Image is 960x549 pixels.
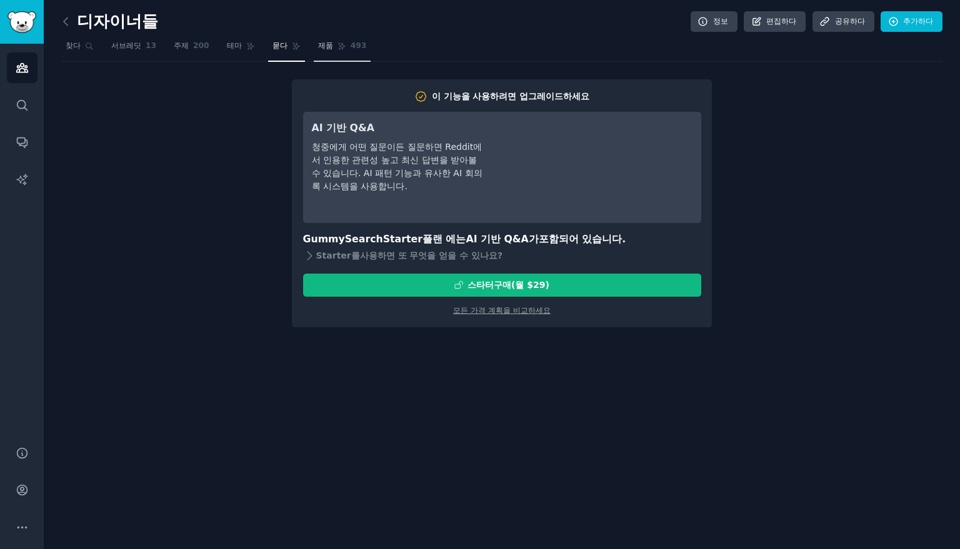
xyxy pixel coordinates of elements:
[66,41,81,50] font: 찾다
[383,233,422,245] font: Starter
[61,36,98,62] a: 찾다
[174,41,189,50] font: 주제
[360,250,497,260] font: 사용하면 또 무엇을 얻을 수 있나요
[303,274,701,297] button: 스타터구매(월 $29)
[77,12,158,31] font: 디자이너들
[146,41,156,50] font: 13
[467,280,494,290] font: 스타터
[497,250,502,260] font: ?
[227,41,242,50] font: 테마
[903,17,933,26] font: 추가하다
[7,11,36,33] img: GummySearch 로고
[316,250,360,260] font: Starter를
[453,306,551,315] a: 모든 가격 계획을 비교하세요
[533,280,545,290] font: 29
[169,36,214,62] a: 주제200
[511,280,515,290] font: (
[881,11,942,32] a: 추가하다
[432,91,590,101] font: 이 기능을 사용하려면 업그레이드하세요
[744,11,806,32] a: 편집하다
[272,41,287,50] font: 묻다
[515,280,533,290] font: 월 $
[193,41,209,50] font: 200
[494,280,511,290] font: 구매
[539,233,626,245] font: 포함되어 있습니다.
[466,233,538,245] font: AI 기반 Q&A가
[107,36,161,62] a: 서브레딧13
[766,17,796,26] font: 편집하다
[222,36,259,62] a: 테마
[351,41,367,50] font: 493
[835,17,865,26] font: 공유하다
[713,17,728,26] font: 정보
[314,36,371,62] a: 제품493
[318,41,333,50] font: 제품
[111,41,141,50] font: 서브레딧
[312,122,374,134] font: AI 기반 Q&A
[546,280,549,290] font: )
[312,142,482,191] font: 청중에게 어떤 질문이든 질문하면 Reddit에서 인용한 관련성 높고 최신 답변을 받아볼 수 있습니다. AI 패턴 기능과 유사한 AI 회의록 시스템을 사용합니다.
[422,233,466,245] font: 플랜 에는
[691,11,737,32] a: 정보
[268,36,305,62] a: 묻다
[303,233,383,245] font: GummySearch
[812,11,874,32] a: 공유하다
